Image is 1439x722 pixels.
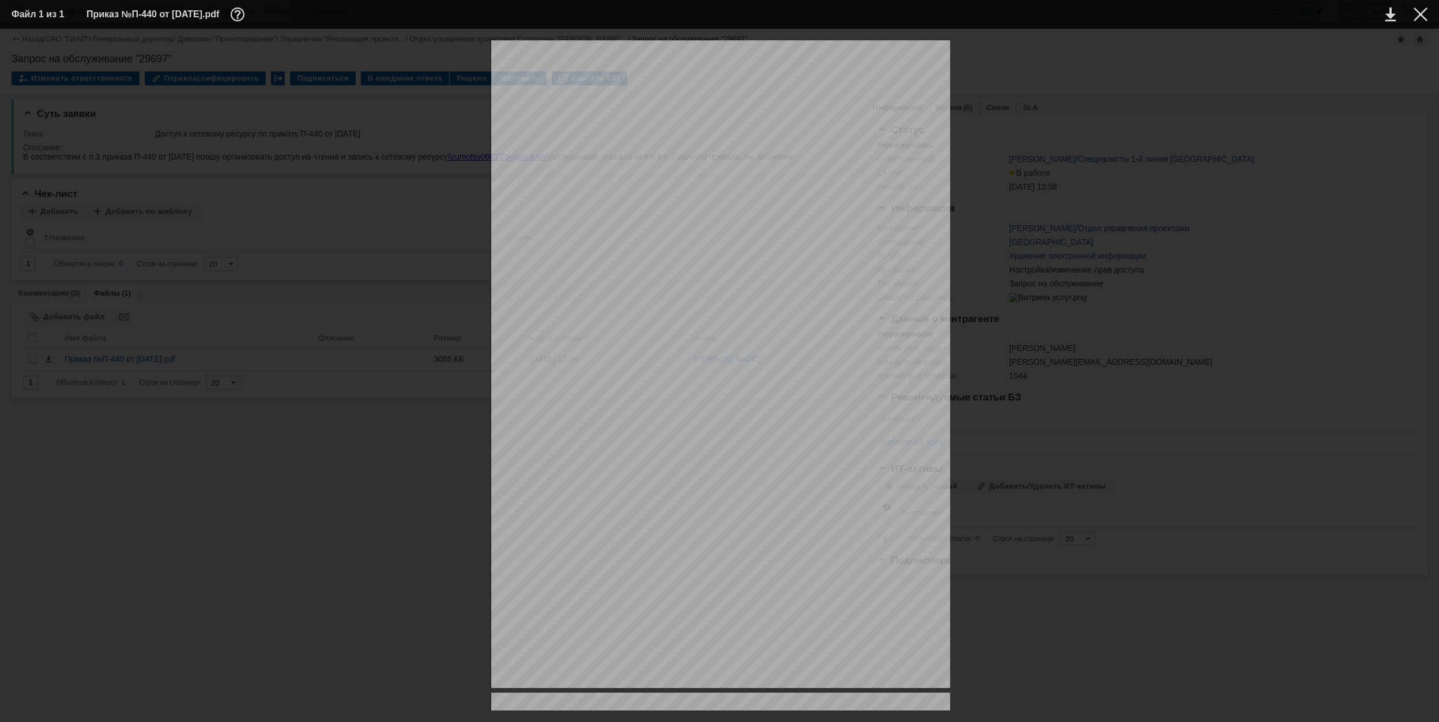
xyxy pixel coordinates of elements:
div: Файл 1 из 1 [12,10,69,19]
div: Закрыть окно (Esc) [1414,7,1427,21]
div: Приказ №П-440 от [DATE].pdf [86,7,248,21]
div: Page 1 [491,40,948,687]
div: Скачать файл [1385,7,1396,21]
div: Дополнительная информация о файле (F11) [231,7,248,21]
